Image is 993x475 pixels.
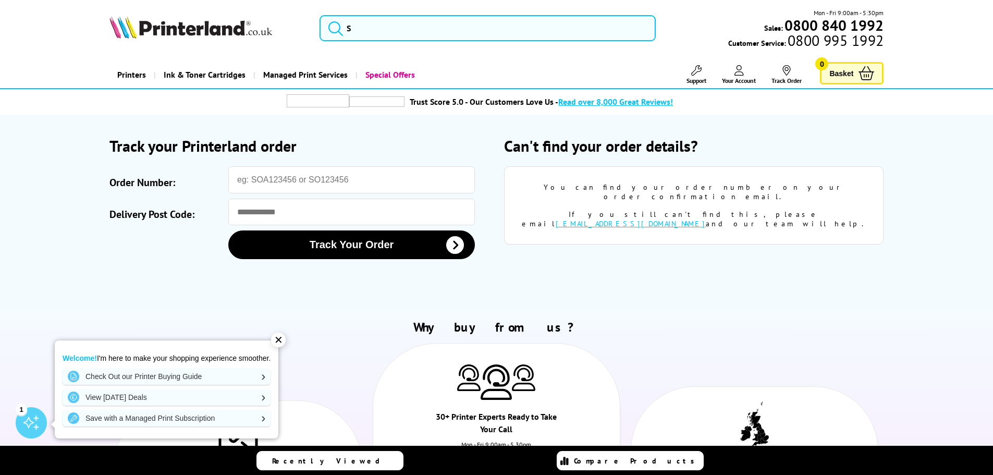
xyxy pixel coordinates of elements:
[109,172,223,193] label: Order Number:
[557,451,704,470] a: Compare Products
[504,136,884,156] h2: Can't find your order details?
[228,166,475,193] input: eg: SOA123456 or SO123456
[109,319,884,335] h2: Why buy from us?
[212,422,264,464] img: Trusted Service
[16,404,27,415] div: 1
[820,62,884,84] a: Basket 0
[109,62,154,88] a: Printers
[63,410,271,427] a: Save with a Managed Print Subscription
[63,389,271,406] a: View [DATE] Deals
[109,204,223,225] label: Delivery Post Code:
[728,35,884,48] span: Customer Service:
[783,20,884,30] a: 0800 840 1992
[410,96,673,107] a: Trust Score 5.0 - Our Customers Love Us -Read over 8,000 Great Reviews!
[481,364,512,400] img: Printer Experts
[109,136,489,156] h2: Track your Printerland order
[829,66,853,80] span: Basket
[109,16,272,39] img: Printerland Logo
[686,77,706,84] span: Support
[786,35,884,45] span: 0800 995 1992
[771,65,802,84] a: Track Order
[520,182,867,201] div: You can find your order number on your order confirmation email.
[63,354,97,362] strong: Welcome!
[164,62,246,88] span: Ink & Toner Cartridges
[373,441,620,459] div: Mon - Fri 9:00am - 5.30pm
[349,96,404,107] img: trustpilot rating
[784,16,884,35] b: 0800 840 1992
[512,364,535,391] img: Printer Experts
[722,77,756,84] span: Your Account
[63,354,271,363] p: I'm here to make your shopping experience smoother.
[320,15,656,41] input: S
[815,57,828,70] span: 0
[109,16,307,41] a: Printerland Logo
[558,96,673,107] span: Read over 8,000 Great Reviews!
[154,62,253,88] a: Ink & Toner Cartridges
[287,94,349,107] img: trustpilot rating
[256,451,403,470] a: Recently Viewed
[740,401,769,449] img: UK tax payer
[574,456,700,466] span: Compare Products
[686,65,706,84] a: Support
[556,219,706,228] a: [EMAIL_ADDRESS][DOMAIN_NAME]
[520,210,867,228] div: If you still can't find this, please email and our team will help.
[253,62,355,88] a: Managed Print Services
[271,333,286,347] div: ✕
[814,8,884,18] span: Mon - Fri 9:00am - 5:30pm
[63,368,271,385] a: Check Out our Printer Buying Guide
[457,364,481,391] img: Printer Experts
[355,62,423,88] a: Special Offers
[228,230,475,259] button: Track Your Order
[722,65,756,84] a: Your Account
[435,410,558,441] div: 30+ Printer Experts Ready to Take Your Call
[272,456,390,466] span: Recently Viewed
[764,23,783,33] span: Sales:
